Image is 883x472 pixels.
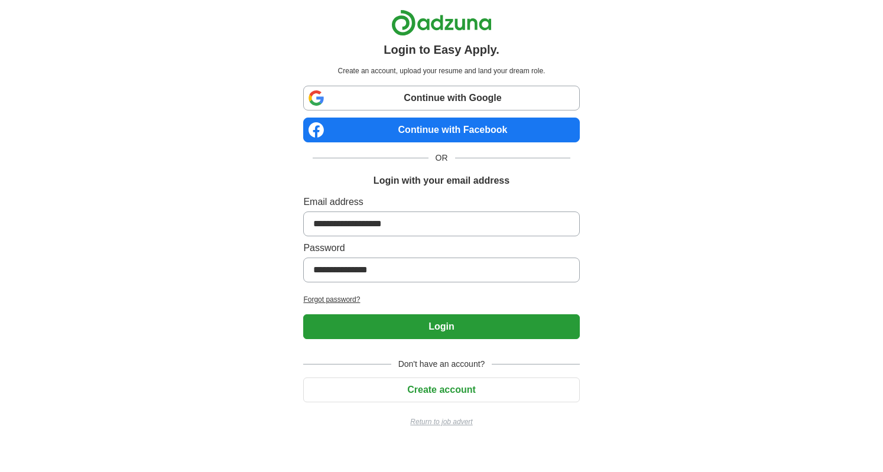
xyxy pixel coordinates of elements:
label: Password [303,241,579,255]
a: Continue with Google [303,86,579,110]
a: Return to job advert [303,416,579,427]
button: Create account [303,377,579,402]
span: OR [428,152,455,164]
h1: Login with your email address [374,174,509,188]
button: Login [303,314,579,339]
img: Adzuna logo [391,9,492,36]
a: Create account [303,385,579,395]
label: Email address [303,195,579,209]
span: Don't have an account? [391,358,492,370]
a: Continue with Facebook [303,118,579,142]
a: Forgot password? [303,294,579,305]
p: Create an account, upload your resume and land your dream role. [306,66,577,76]
h1: Login to Easy Apply. [384,41,499,58]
